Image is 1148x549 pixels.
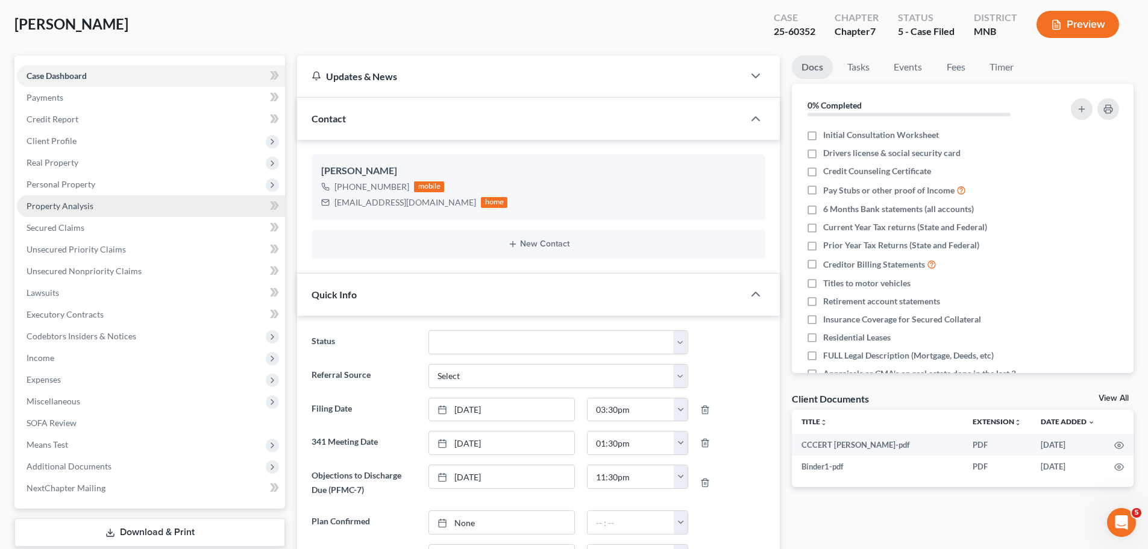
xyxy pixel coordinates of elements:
div: Chapter [835,25,879,39]
span: Credit Report [27,114,78,124]
span: SOFA Review [27,418,77,428]
td: Binder1-pdf [792,456,963,477]
span: Retirement account statements [823,295,940,307]
button: Preview [1037,11,1119,38]
div: [PHONE_NUMBER] [334,181,409,193]
div: Updates & News [312,70,729,83]
span: Income [27,353,54,363]
span: Credit Counseling Certificate [823,165,931,177]
a: NextChapter Mailing [17,477,285,499]
label: Plan Confirmed [306,510,422,535]
span: Expenses [27,374,61,384]
span: Current Year Tax returns (State and Federal) [823,221,987,233]
input: -- : -- [588,431,674,454]
a: Date Added expand_more [1041,417,1095,426]
span: Executory Contracts [27,309,104,319]
div: Case [774,11,815,25]
input: -- : -- [588,511,674,534]
span: 6 Months Bank statements (all accounts) [823,203,974,215]
span: Prior Year Tax Returns (State and Federal) [823,239,979,251]
a: Docs [792,55,833,79]
a: Events [884,55,932,79]
div: home [481,197,507,208]
span: 7 [870,25,876,37]
button: New Contact [321,239,756,249]
span: 5 [1132,508,1141,518]
label: Objections to Discharge Due (PFMC-7) [306,465,422,501]
a: Secured Claims [17,217,285,239]
a: Fees [936,55,975,79]
span: Case Dashboard [27,71,87,81]
span: Miscellaneous [27,396,80,406]
span: Insurance Coverage for Secured Collateral [823,313,981,325]
td: [DATE] [1031,456,1105,477]
span: Pay Stubs or other proof of Income [823,184,955,196]
span: Contact [312,113,346,124]
label: Filing Date [306,398,422,422]
span: Creditor Billing Statements [823,259,925,271]
label: Referral Source [306,364,422,388]
input: -- : -- [588,465,674,488]
span: Appraisals or CMA's on real estate done in the last 3 years OR required by attorney [823,368,1038,392]
a: SOFA Review [17,412,285,434]
i: unfold_more [1014,419,1021,426]
iframe: Intercom live chat [1107,508,1136,537]
a: Unsecured Priority Claims [17,239,285,260]
a: Unsecured Nonpriority Claims [17,260,285,282]
span: Unsecured Nonpriority Claims [27,266,142,276]
a: [DATE] [429,465,574,488]
a: [DATE] [429,431,574,454]
a: Download & Print [14,518,285,547]
input: -- : -- [588,398,674,421]
span: Additional Documents [27,461,111,471]
a: Tasks [838,55,879,79]
a: Extensionunfold_more [973,417,1021,426]
a: Credit Report [17,108,285,130]
span: Real Property [27,157,78,168]
label: 341 Meeting Date [306,431,422,455]
span: Personal Property [27,179,95,189]
span: Quick Info [312,289,357,300]
span: Codebtors Insiders & Notices [27,331,136,341]
strong: 0% Completed [808,100,862,110]
a: View All [1099,394,1129,403]
span: Initial Consultation Worksheet [823,129,939,141]
a: Payments [17,87,285,108]
div: Client Documents [792,392,869,405]
a: None [429,511,574,534]
span: Secured Claims [27,222,84,233]
a: Titleunfold_more [801,417,827,426]
div: Chapter [835,11,879,25]
span: Unsecured Priority Claims [27,244,126,254]
td: PDF [963,456,1031,477]
a: Timer [980,55,1023,79]
div: Status [898,11,955,25]
a: Case Dashboard [17,65,285,87]
a: Lawsuits [17,282,285,304]
div: [PERSON_NAME] [321,164,756,178]
span: Property Analysis [27,201,93,211]
span: Payments [27,92,63,102]
span: [PERSON_NAME] [14,15,128,33]
span: NextChapter Mailing [27,483,105,493]
td: [DATE] [1031,434,1105,456]
div: 25-60352 [774,25,815,39]
div: District [974,11,1017,25]
div: MNB [974,25,1017,39]
td: PDF [963,434,1031,456]
i: expand_more [1088,419,1095,426]
span: Client Profile [27,136,77,146]
i: unfold_more [820,419,827,426]
td: CCCERT [PERSON_NAME]-pdf [792,434,963,456]
span: Lawsuits [27,287,59,298]
label: Status [306,330,422,354]
span: Drivers license & social security card [823,147,961,159]
span: Means Test [27,439,68,450]
a: Executory Contracts [17,304,285,325]
a: [DATE] [429,398,574,421]
div: [EMAIL_ADDRESS][DOMAIN_NAME] [334,196,476,209]
div: 5 - Case Filed [898,25,955,39]
span: Titles to motor vehicles [823,277,911,289]
div: mobile [414,181,444,192]
span: FULL Legal Description (Mortgage, Deeds, etc) [823,350,994,362]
